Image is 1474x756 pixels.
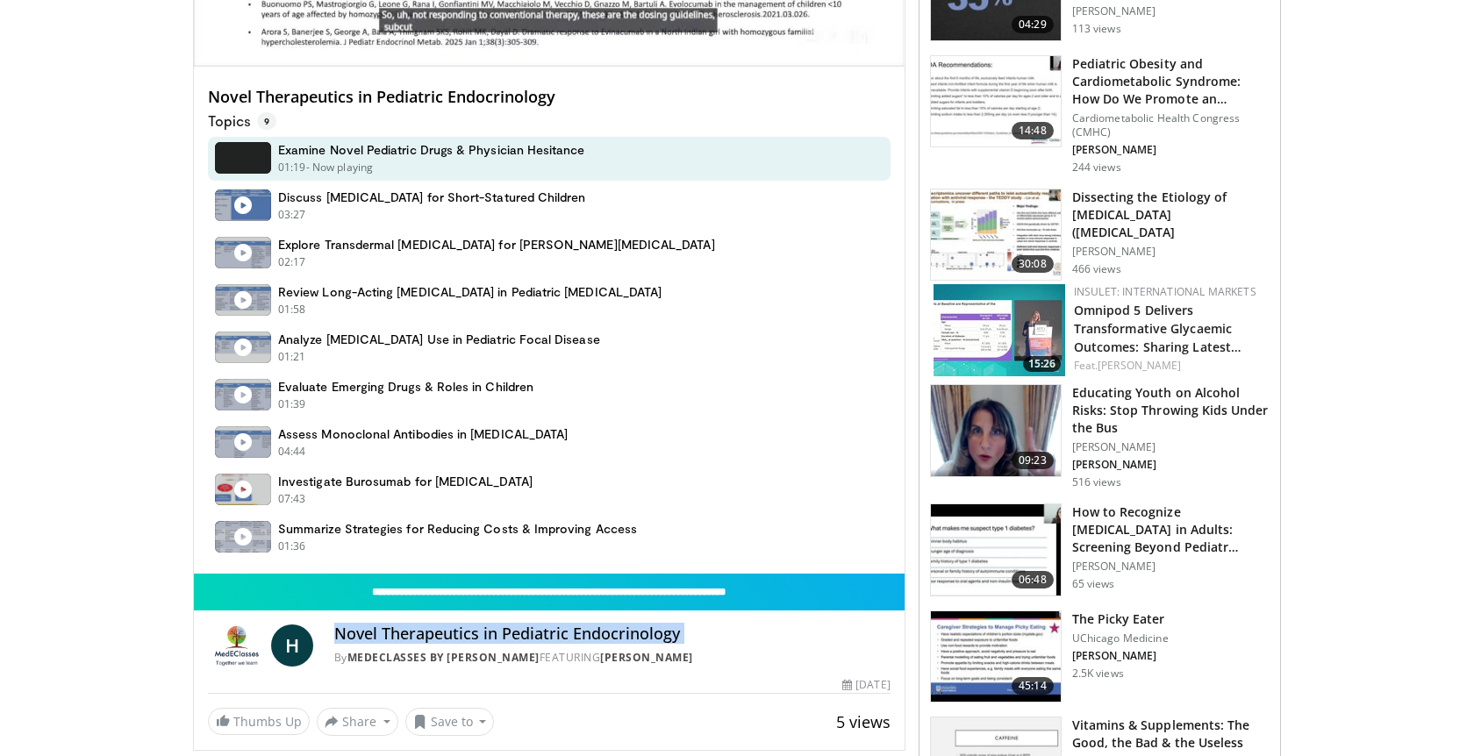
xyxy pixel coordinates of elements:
[278,160,306,175] p: 01:19
[930,503,1270,596] a: 06:48 How to Recognize [MEDICAL_DATA] in Adults: Screening Beyond Pediatr… [PERSON_NAME] 65 views
[1012,122,1054,139] span: 14:48
[347,650,540,665] a: MedEClasses by [PERSON_NAME]
[934,284,1065,376] a: 15:26
[1072,577,1115,591] p: 65 views
[334,624,891,644] h4: Novel Therapeutics in Pediatric Endocrinology
[1072,262,1121,276] p: 466 views
[1072,475,1121,489] p: 516 views
[278,396,306,412] p: 01:39
[1072,649,1169,663] p: [PERSON_NAME]
[931,385,1061,476] img: d6312ce8-7859-4554-854e-e0fbf97447d1.png.150x105_q85_crop-smart_upscale.png
[1012,255,1054,273] span: 30:08
[930,55,1270,175] a: 14:48 Pediatric Obesity and Cardiometabolic Syndrome: How Do We Promote an… Cardiometabolic Healt...
[1072,631,1169,645] p: UChicago Medicine
[931,189,1061,281] img: ed5f24ac-bff6-44b0-82f3-737b9efe1151.150x105_q85_crop-smart_upscale.jpg
[1072,55,1270,108] h3: Pediatric Obesity and Cardiometabolic Syndrome: How Do We Promote an…
[931,504,1061,596] img: e95b2d78-a6a5-4d66-8e80-a9d3fdbadc2f.150x105_q85_crop-smart_upscale.jpg
[278,379,533,395] h4: Evaluate Emerging Drugs & Roles in Children
[1072,111,1270,139] p: Cardiometabolic Health Congress (CMHC)
[1072,384,1270,437] h3: Educating Youth on Alcohol Risks: Stop Throwing Kids Under the Bus
[278,189,586,205] h4: Discuss [MEDICAL_DATA] for Short-Statured Children
[1012,677,1054,695] span: 45:14
[1074,302,1242,355] a: Omnipod 5 Delivers Transformative Glycaemic Outcomes: Sharing Latest…
[1072,610,1169,628] h3: The Picky Eater
[600,650,693,665] a: [PERSON_NAME]
[1072,4,1270,18] p: [PERSON_NAME]
[278,426,568,442] h4: Assess Monoclonal Antibodies in [MEDICAL_DATA]
[278,491,306,507] p: 07:43
[278,302,306,317] p: 01:58
[208,112,276,130] p: Topics
[317,708,398,736] button: Share
[1072,160,1121,175] p: 244 views
[1072,458,1270,472] p: [PERSON_NAME]
[934,284,1065,376] img: cd24e383-5f1b-4a0c-80c2-ab9f4640ab89.150x105_q85_crop-smart_upscale.jpg
[278,444,306,460] p: 04:44
[278,538,306,554] p: 01:36
[271,624,313,667] a: H
[1072,440,1270,454] p: [PERSON_NAME]
[1072,503,1270,556] h3: How to Recognize [MEDICAL_DATA] in Adults: Screening Beyond Pediatr…
[306,160,374,175] p: - Now playing
[1072,717,1270,752] h3: Vitamins & Supplements: The Good, the Bad & the Useless
[405,708,495,736] button: Save to
[334,650,891,666] div: By FEATURING
[931,611,1061,703] img: 1fe998d1-62bb-473e-b51b-dfc10ccdc0d3.150x105_q85_crop-smart_upscale.jpg
[1012,452,1054,469] span: 09:23
[931,56,1061,147] img: 7e930b1e-7ea0-4bba-b984-ce0649cdc823.150x105_q85_crop-smart_upscale.jpg
[278,254,306,270] p: 02:17
[842,677,890,693] div: [DATE]
[1012,571,1054,588] span: 06:48
[930,384,1270,489] a: 09:23 Educating Youth on Alcohol Risks: Stop Throwing Kids Under the Bus [PERSON_NAME] [PERSON_NA...
[930,610,1270,703] a: 45:14 The Picky Eater UChicago Medicine [PERSON_NAME] 2.5K views
[278,349,306,365] p: 01:21
[1072,560,1270,574] p: [PERSON_NAME]
[1072,22,1121,36] p: 113 views
[930,189,1270,282] a: 30:08 Dissecting the Etiology of [MEDICAL_DATA] ([MEDICAL_DATA] [PERSON_NAME] 466 views
[278,474,533,489] h4: Investigate Burosumab for [MEDICAL_DATA]
[208,624,264,667] img: MedEClasses by Dr. Anurag Bajpai
[278,142,585,158] h4: Examine Novel Pediatric Drugs & Physician Hesitance
[208,88,891,107] h4: Novel Therapeutics in Pediatric Endocrinology
[278,237,715,253] h4: Explore Transdermal [MEDICAL_DATA] for [PERSON_NAME][MEDICAL_DATA]
[278,284,662,300] h4: Review Long-Acting [MEDICAL_DATA] in Pediatric [MEDICAL_DATA]
[278,332,600,347] h4: Analyze [MEDICAL_DATA] Use in Pediatric Focal Disease
[1023,356,1061,372] span: 15:26
[1074,284,1256,299] a: Insulet: International Markets
[1074,358,1266,374] div: Feat.
[836,711,891,732] span: 5 views
[1098,358,1181,373] a: [PERSON_NAME]
[208,708,310,735] a: Thumbs Up
[278,207,306,223] p: 03:27
[1012,16,1054,33] span: 04:29
[257,112,276,130] span: 9
[1072,143,1270,157] p: [PERSON_NAME]
[1072,245,1270,259] p: [PERSON_NAME]
[1072,189,1270,241] h3: Dissecting the Etiology of [MEDICAL_DATA] ([MEDICAL_DATA]
[1072,667,1124,681] p: 2.5K views
[278,521,637,537] h4: Summarize Strategies for Reducing Costs & Improving Access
